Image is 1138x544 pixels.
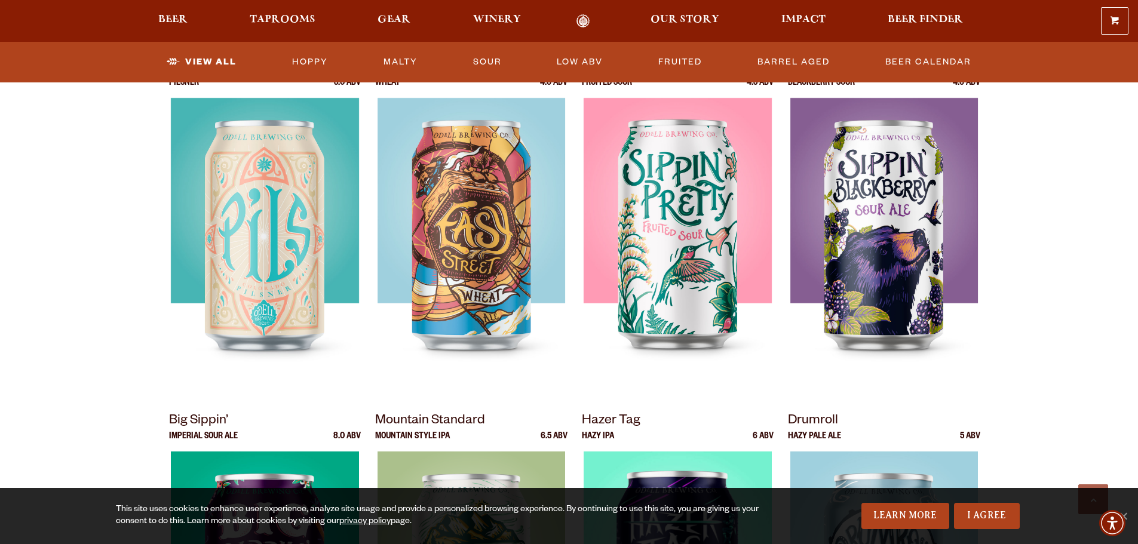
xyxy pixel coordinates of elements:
p: Pilsner [169,79,199,98]
a: Beer [151,14,195,28]
img: Sippin’ Pretty [584,98,771,397]
a: Taprooms [242,14,323,28]
a: Barrel Aged [753,48,835,76]
p: Hazer Tag [582,411,774,432]
a: Scroll to top [1078,484,1108,514]
a: Odell Home [561,14,606,28]
a: Gear [370,14,418,28]
p: Big Sippin’ [169,411,361,432]
a: Sippin’ Blackberry Blackberry Sour 4.6 ABV Sippin’ Blackberry Sippin’ Blackberry [788,57,980,397]
a: Malty [379,48,422,76]
a: Sour [468,48,507,76]
a: Beer Calendar [881,48,976,76]
p: 4.6 ABV [953,79,980,98]
span: Gear [378,15,410,24]
p: 8.0 ABV [333,432,361,451]
span: Taprooms [250,15,315,24]
p: 6.5 ABV [541,432,568,451]
p: Blackberry Sour [788,79,855,98]
span: Beer [158,15,188,24]
a: Fruited [654,48,707,76]
p: 5.0 ABV [334,79,361,98]
p: 4.6 ABV [540,79,568,98]
p: 6 ABV [753,432,774,451]
a: Low ABV [552,48,608,76]
a: [PERSON_NAME]’ Pretty Fruited Sour 4.5 ABV Sippin’ Pretty Sippin’ Pretty [582,57,774,397]
p: Drumroll [788,411,980,432]
a: Impact [774,14,833,28]
p: 4.5 ABV [747,79,774,98]
a: Hoppy [287,48,333,76]
p: Hazy Pale Ale [788,432,841,451]
a: Learn More [861,503,949,529]
p: Imperial Sour Ale [169,432,238,451]
p: Mountain Standard [375,411,568,432]
span: Beer Finder [888,15,963,24]
div: This site uses cookies to enhance user experience, analyze site usage and provide a personalized ... [116,504,763,528]
div: Accessibility Menu [1099,510,1125,536]
a: Easy Street Wheat 4.6 ABV Easy Street Easy Street [375,57,568,397]
a: [PERSON_NAME] Pilsner 5.0 ABV Odell Pils Odell Pils [169,57,361,397]
span: Impact [781,15,826,24]
p: Mountain Style IPA [375,432,450,451]
a: Winery [465,14,529,28]
p: Hazy IPA [582,432,614,451]
a: Beer Finder [880,14,971,28]
a: privacy policy [339,517,391,527]
img: Odell Pils [171,98,358,397]
a: View All [162,48,241,76]
img: Sippin’ Blackberry [790,98,978,397]
img: Easy Street [378,98,565,397]
p: Fruited Sour [582,79,632,98]
p: 5 ABV [960,432,980,451]
span: Winery [473,15,521,24]
span: Our Story [651,15,719,24]
p: Wheat [375,79,400,98]
a: Our Story [643,14,727,28]
a: I Agree [954,503,1020,529]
